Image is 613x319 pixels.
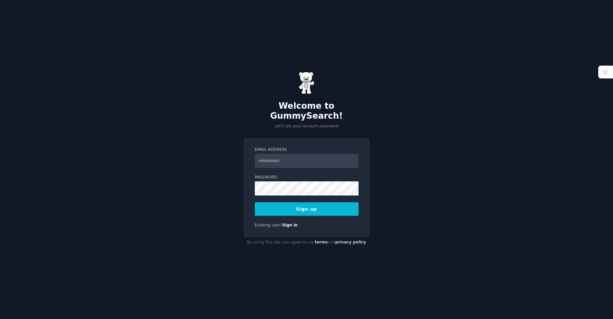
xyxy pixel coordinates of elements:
[255,202,359,216] button: Sign up
[299,72,315,94] img: Gummy Bear
[315,240,328,244] a: terms
[244,123,370,129] p: Let's set your account password
[255,175,359,180] label: Password
[255,223,283,227] span: Existing user?
[282,223,298,227] a: Sign in
[244,237,370,248] div: By using this site you agree to our and
[244,101,370,121] h2: Welcome to GummySearch!
[255,147,359,153] label: Email Address
[335,240,366,244] a: privacy policy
